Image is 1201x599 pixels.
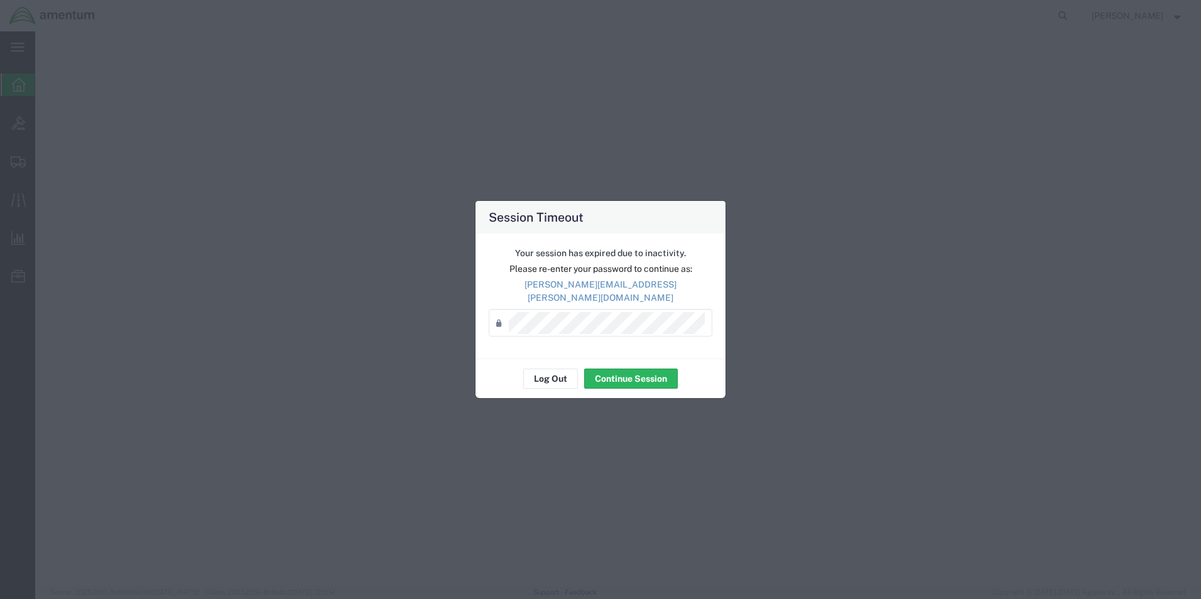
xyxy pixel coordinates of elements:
p: Please re-enter your password to continue as: [489,262,712,276]
h4: Session Timeout [489,208,584,226]
button: Log Out [523,369,578,389]
p: Your session has expired due to inactivity. [489,247,712,260]
button: Continue Session [584,369,678,389]
p: [PERSON_NAME][EMAIL_ADDRESS][PERSON_NAME][DOMAIN_NAME] [489,278,712,305]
